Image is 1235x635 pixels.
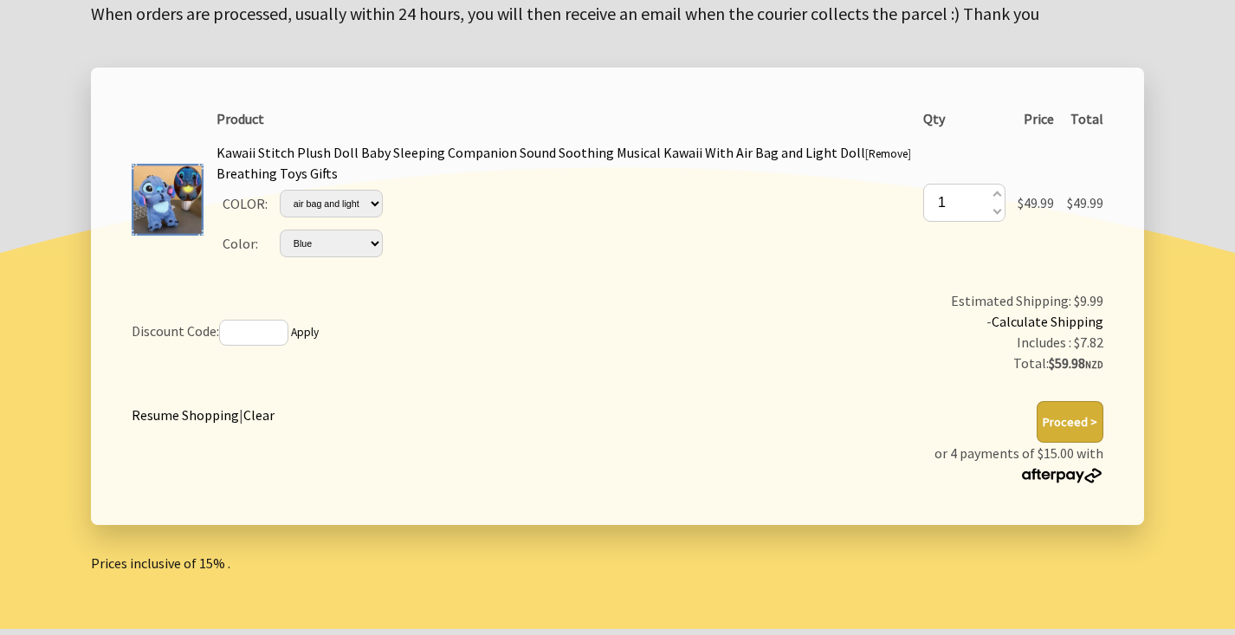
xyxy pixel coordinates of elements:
td: $49.99 [1012,135,1060,269]
div: | [132,401,275,425]
img: Afterpay [1020,468,1103,483]
td: COLOR: [217,184,274,224]
div: Includes : $7.82 [670,332,1103,353]
td: Estimated Shipping: $9.99 - [664,284,1109,381]
p: or 4 payments of $15.00 with [934,443,1103,484]
button: Proceed > [1037,401,1103,443]
a: Resume Shopping [132,406,239,424]
small: [ ] [865,146,911,161]
td: Discount Code: [126,284,664,381]
big: When orders are processed, usually within 24 hours, you will then receive an email when the couri... [91,3,1039,24]
strong: $59.98 [1049,354,1103,372]
p: Prices inclusive of 15% . [91,553,1144,573]
a: Kawaii Stitch Plush Doll Baby Sleeping Companion Sound Soothing Musical Kawaii With Air Bag and L... [217,144,865,182]
th: Product [210,102,917,135]
span: NZD [1085,359,1103,371]
td: $49.99 [1061,135,1109,269]
a: Calculate Shipping [992,313,1103,330]
a: Apply [291,325,319,340]
th: Price [1012,102,1060,135]
th: Qty [917,102,1012,135]
td: Color: [217,224,274,263]
input: If you have a discount code, enter it here and press 'Apply'. [219,320,288,346]
th: Total [1061,102,1109,135]
div: Total: [670,353,1103,375]
a: Clear [243,406,275,424]
a: Remove [869,146,908,161]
